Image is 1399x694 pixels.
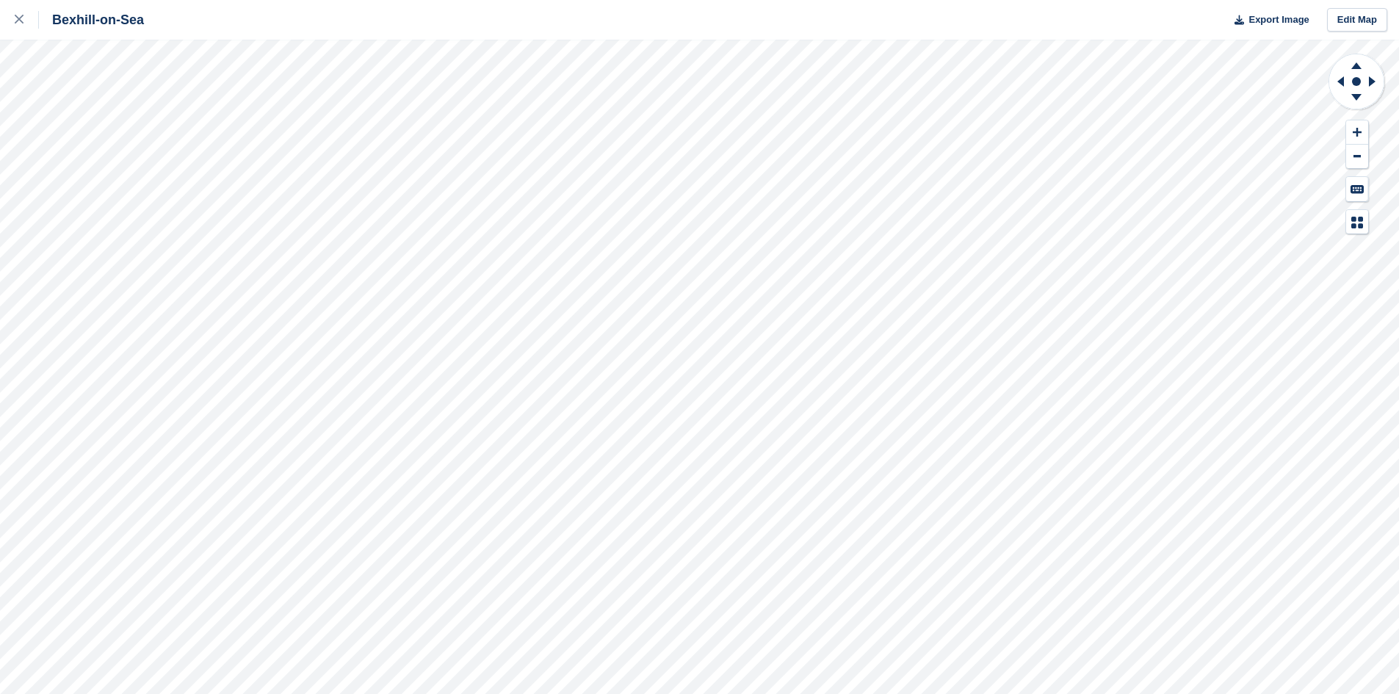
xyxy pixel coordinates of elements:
[1346,177,1368,201] button: Keyboard Shortcuts
[39,11,144,29] div: Bexhill-on-Sea
[1226,8,1309,32] button: Export Image
[1327,8,1387,32] a: Edit Map
[1346,120,1368,145] button: Zoom In
[1346,210,1368,234] button: Map Legend
[1346,145,1368,169] button: Zoom Out
[1248,12,1309,27] span: Export Image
